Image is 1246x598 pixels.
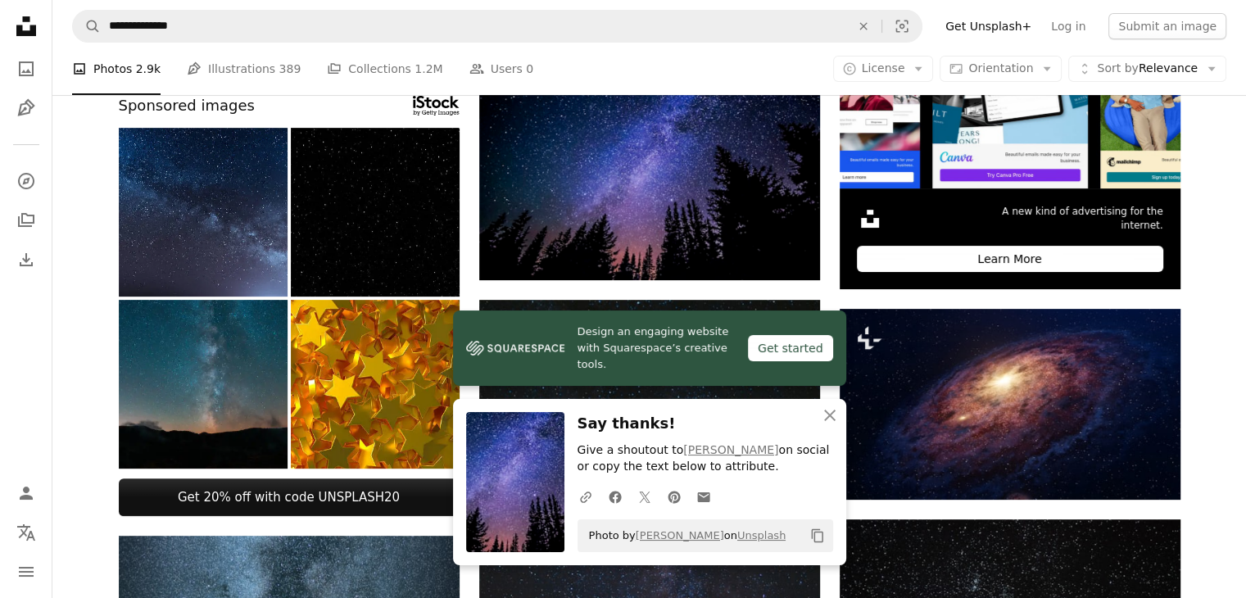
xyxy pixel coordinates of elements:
button: Visual search [882,11,922,42]
a: Unsplash [737,529,786,541]
button: Menu [10,555,43,588]
span: Sponsored images [119,94,255,118]
img: file-1606177908946-d1eed1cbe4f5image [466,336,564,360]
img: file-1631306537910-2580a29a3cfcimage [857,206,883,232]
a: Users 0 [469,43,534,95]
a: worm's eye view of trees during night time [479,177,820,192]
a: Get Unsplash+ [936,13,1041,39]
span: 0 [526,60,533,78]
a: Illustrations [10,92,43,125]
img: an artist's rendering of a large star cluster [840,309,1180,501]
p: Give a shoutout to on social or copy the text below to attribute. [578,442,833,475]
span: A new kind of advertising for the internet. [975,205,1163,233]
a: Share on Pinterest [659,480,689,513]
button: Submit an image [1108,13,1226,39]
img: Starry night sky in space. [291,128,460,297]
a: [PERSON_NAME] [636,529,724,541]
button: Clear [845,11,881,42]
a: Design an engaging website with Squarespace’s creative tools.Get started [453,310,846,386]
button: Orientation [940,56,1062,82]
a: [PERSON_NAME] [683,443,778,456]
button: Sort byRelevance [1068,56,1226,82]
img: night scene milky way background [119,128,288,297]
span: Sort by [1097,61,1138,75]
button: Language [10,516,43,549]
span: Orientation [968,61,1033,75]
a: Share on Twitter [630,480,659,513]
a: Illustrations 389 [187,43,301,95]
button: Copy to clipboard [804,522,831,550]
a: an artist's rendering of a large star cluster [840,396,1180,411]
img: Golden Stars of Achievement [291,300,460,469]
form: Find visuals sitewide [72,10,922,43]
a: Download History [10,243,43,276]
span: Photo by on [581,523,786,549]
h3: Say thanks! [578,412,833,436]
a: Collections [10,204,43,237]
a: Home — Unsplash [10,10,43,46]
img: worm's eye view of trees during night time [479,88,820,280]
button: License [833,56,934,82]
a: Get 20% off with code UNSPLASH20 [119,478,460,516]
a: Explore [10,165,43,197]
div: Learn More [857,246,1163,272]
a: Share on Facebook [600,480,630,513]
a: Collections 1.2M [327,43,442,95]
div: Get started [748,335,833,361]
span: 1.2M [415,60,442,78]
img: Milky way above the silhouette of mountains [119,300,288,469]
a: Log in [1041,13,1095,39]
span: Design an engaging website with Squarespace’s creative tools. [578,324,735,373]
span: License [862,61,905,75]
a: Photos [10,52,43,85]
span: 389 [279,60,301,78]
a: Share over email [689,480,718,513]
span: Relevance [1097,61,1198,77]
button: Search Unsplash [73,11,101,42]
a: Log in / Sign up [10,477,43,510]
